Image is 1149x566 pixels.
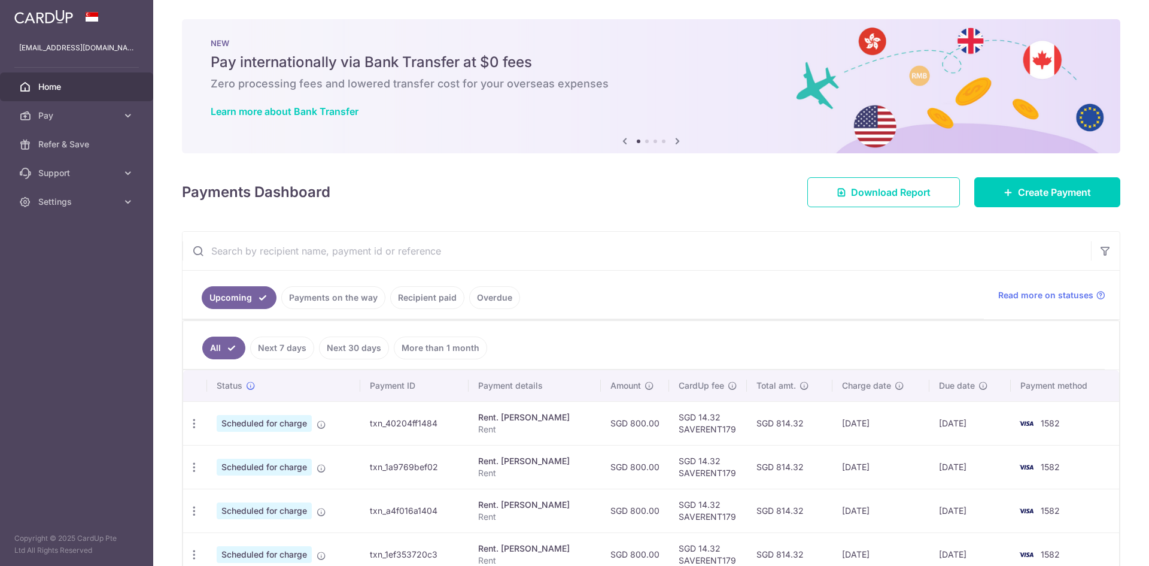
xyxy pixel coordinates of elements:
[478,423,591,435] p: Rent
[38,110,117,122] span: Pay
[998,289,1105,301] a: Read more on statuses
[807,177,960,207] a: Download Report
[832,401,929,445] td: [DATE]
[1014,416,1038,431] img: Bank Card
[14,10,73,24] img: CardUp
[217,459,312,476] span: Scheduled for charge
[747,401,832,445] td: SGD 814.32
[669,445,747,489] td: SGD 14.32 SAVERENT179
[182,181,330,203] h4: Payments Dashboard
[939,380,975,392] span: Due date
[747,445,832,489] td: SGD 814.32
[1014,504,1038,518] img: Bank Card
[360,370,469,401] th: Payment ID
[211,77,1092,91] h6: Zero processing fees and lowered transfer cost for your overseas expenses
[217,546,312,563] span: Scheduled for charge
[360,489,469,532] td: txn_a4f016a1404
[478,511,591,523] p: Rent
[202,286,276,309] a: Upcoming
[1018,185,1091,199] span: Create Payment
[202,337,245,359] a: All
[469,286,520,309] a: Overdue
[669,401,747,445] td: SGD 14.32 SAVERENT179
[217,503,312,519] span: Scheduled for charge
[974,177,1120,207] a: Create Payment
[390,286,464,309] a: Recipient paid
[842,380,891,392] span: Charge date
[281,286,385,309] a: Payments on the way
[929,445,1011,489] td: [DATE]
[669,489,747,532] td: SGD 14.32 SAVERENT179
[211,105,358,117] a: Learn more about Bank Transfer
[929,401,1011,445] td: [DATE]
[360,401,469,445] td: txn_40204ff1484
[211,38,1092,48] p: NEW
[998,289,1093,301] span: Read more on statuses
[832,445,929,489] td: [DATE]
[679,380,724,392] span: CardUp fee
[38,196,117,208] span: Settings
[1041,549,1060,559] span: 1582
[19,42,134,54] p: [EMAIL_ADDRESS][DOMAIN_NAME]
[360,445,469,489] td: txn_1a9769bef02
[1011,370,1119,401] th: Payment method
[601,489,669,532] td: SGD 800.00
[319,337,389,359] a: Next 30 days
[832,489,929,532] td: [DATE]
[601,445,669,489] td: SGD 800.00
[217,380,242,392] span: Status
[1041,506,1060,516] span: 1582
[394,337,487,359] a: More than 1 month
[478,543,591,555] div: Rent. [PERSON_NAME]
[1014,460,1038,474] img: Bank Card
[929,489,1011,532] td: [DATE]
[38,138,117,150] span: Refer & Save
[250,337,314,359] a: Next 7 days
[478,455,591,467] div: Rent. [PERSON_NAME]
[217,415,312,432] span: Scheduled for charge
[601,401,669,445] td: SGD 800.00
[38,167,117,179] span: Support
[478,411,591,423] div: Rent. [PERSON_NAME]
[1041,462,1060,472] span: 1582
[38,81,117,93] span: Home
[851,185,931,199] span: Download Report
[182,19,1120,153] img: Bank transfer banner
[747,489,832,532] td: SGD 814.32
[756,380,796,392] span: Total amt.
[610,380,641,392] span: Amount
[478,467,591,479] p: Rent
[478,499,591,511] div: Rent. [PERSON_NAME]
[183,232,1091,270] input: Search by recipient name, payment id or reference
[1014,547,1038,562] img: Bank Card
[211,53,1092,72] h5: Pay internationally via Bank Transfer at $0 fees
[469,370,600,401] th: Payment details
[1041,418,1060,428] span: 1582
